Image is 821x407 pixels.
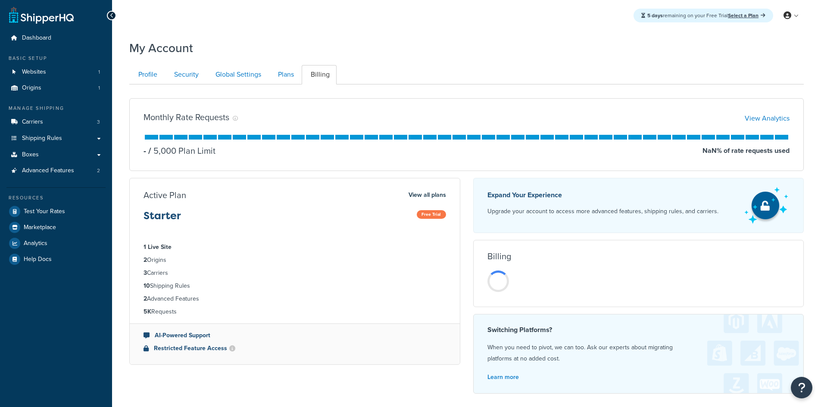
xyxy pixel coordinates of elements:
[473,178,804,233] a: Expand Your Experience Upgrade your account to access more advanced features, shipping rules, and...
[6,30,106,46] a: Dashboard
[6,147,106,163] a: Boxes
[6,252,106,267] a: Help Docs
[165,65,206,84] a: Security
[98,68,100,76] span: 1
[634,9,773,22] div: remaining on your Free Trial
[6,204,106,219] a: Test Your Rates
[302,65,337,84] a: Billing
[22,135,62,142] span: Shipping Rules
[6,105,106,112] div: Manage Shipping
[9,6,74,24] a: ShipperHQ Home
[22,34,51,42] span: Dashboard
[144,307,446,317] li: Requests
[487,325,790,335] h4: Switching Platforms?
[24,224,56,231] span: Marketplace
[6,64,106,80] a: Websites 1
[728,12,765,19] a: Select a Plan
[97,118,100,126] span: 3
[144,112,229,122] h3: Monthly Rate Requests
[24,256,52,263] span: Help Docs
[6,55,106,62] div: Basic Setup
[144,255,446,265] li: Origins
[22,68,46,76] span: Websites
[129,65,164,84] a: Profile
[144,210,181,228] h3: Starter
[144,294,446,304] li: Advanced Features
[206,65,268,84] a: Global Settings
[6,220,106,235] a: Marketplace
[24,208,65,215] span: Test Your Rates
[144,331,446,340] li: AI-Powered Support
[148,144,151,157] span: /
[144,242,172,252] strong: 1 Live Site
[98,84,100,92] span: 1
[144,145,146,157] p: -
[487,252,511,261] h3: Billing
[487,189,718,201] p: Expand Your Experience
[22,118,43,126] span: Carriers
[791,377,812,398] button: Open Resource Center
[6,194,106,202] div: Resources
[24,240,47,247] span: Analytics
[144,281,150,290] strong: 10
[144,190,186,200] h3: Active Plan
[22,167,74,174] span: Advanced Features
[487,342,790,364] p: When you need to pivot, we can too. Ask our experts about migrating platforms at no added cost.
[417,210,446,219] span: Free Trial
[647,12,663,19] strong: 5 days
[144,307,151,316] strong: 5K
[6,114,106,130] a: Carriers 3
[6,163,106,179] li: Advanced Features
[487,205,718,217] p: Upgrade your account to access more advanced features, shipping rules, and carriers.
[144,268,147,277] strong: 3
[409,190,446,201] a: View all plans
[6,64,106,80] li: Websites
[6,236,106,251] a: Analytics
[129,40,193,56] h1: My Account
[144,294,147,303] strong: 2
[487,373,519,382] a: Learn more
[144,268,446,278] li: Carriers
[22,84,41,92] span: Origins
[97,167,100,174] span: 2
[22,151,39,158] span: Boxes
[6,114,106,130] li: Carriers
[144,344,446,353] li: Restricted Feature Access
[6,80,106,96] li: Origins
[6,130,106,146] a: Shipping Rules
[144,255,147,264] strong: 2
[269,65,301,84] a: Plans
[6,163,106,179] a: Advanced Features 2
[745,113,790,123] a: View Analytics
[144,281,446,291] li: Shipping Rules
[702,145,790,157] p: NaN % of rate requests used
[6,80,106,96] a: Origins 1
[146,145,215,157] p: 5,000 Plan Limit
